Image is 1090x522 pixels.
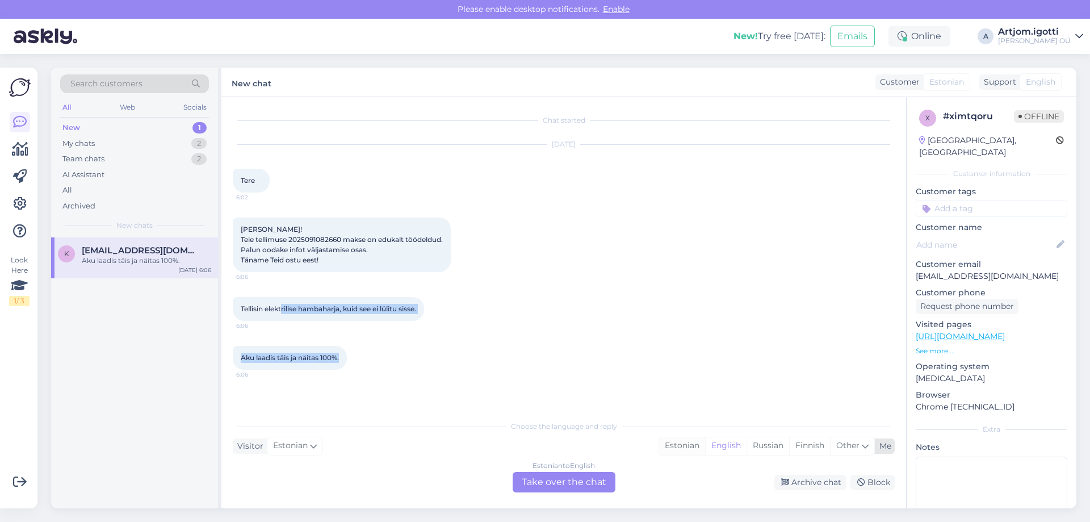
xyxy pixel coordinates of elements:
span: x [925,114,930,122]
a: Artjom.igotti[PERSON_NAME] OÜ [998,27,1083,45]
div: All [60,100,73,115]
p: Notes [916,441,1067,453]
div: Socials [181,100,209,115]
p: Customer tags [916,186,1067,198]
p: [MEDICAL_DATA] [916,373,1067,385]
span: Aku laadis täis ja näitas 100%. [241,353,339,362]
span: Enable [599,4,633,14]
div: Estonian to English [533,461,595,471]
div: [DATE] 6:06 [178,266,211,274]
p: Customer name [916,222,1067,233]
p: Customer email [916,258,1067,270]
p: [EMAIL_ADDRESS][DOMAIN_NAME] [916,270,1067,282]
p: Visited pages [916,319,1067,331]
div: Estonian [659,437,705,454]
div: A [978,28,993,44]
span: Estonian [929,76,964,88]
div: 1 [192,122,207,133]
span: Search customers [70,78,142,90]
div: Customer [875,76,920,88]
span: [PERSON_NAME]! Teie tellimuse 2025091082660 makse on edukalt töödeldud. Palun oodake infot väljas... [241,225,443,264]
p: Operating system [916,361,1067,373]
div: New [62,122,80,133]
div: English [705,437,747,454]
span: k [64,249,69,258]
div: Block [850,475,895,490]
div: [DATE] [233,139,895,149]
div: Request phone number [916,299,1018,314]
div: Web [118,100,137,115]
p: Customer phone [916,287,1067,299]
div: All [62,185,72,196]
button: Emails [830,26,875,47]
p: Browser [916,389,1067,401]
div: Extra [916,424,1067,435]
input: Add a tag [916,200,1067,217]
span: Offline [1014,110,1064,123]
div: Russian [747,437,789,454]
div: Online [888,26,950,47]
span: 6:02 [236,193,279,202]
span: Estonian [273,440,308,452]
b: New! [733,31,758,41]
div: Visitor [233,440,263,452]
div: Finnish [789,437,830,454]
div: Choose the language and reply [233,421,895,432]
span: English [1026,76,1055,88]
span: Tellisin elektrilise hambaharja, kuid see ei lülitu sisse. [241,304,416,313]
p: Chrome [TECHNICAL_ID] [916,401,1067,413]
div: Team chats [62,153,104,165]
div: Me [875,440,891,452]
span: 6:06 [236,273,279,281]
div: Support [979,76,1016,88]
div: Artjom.igotti [998,27,1071,36]
input: Add name [916,239,1054,251]
div: AI Assistant [62,169,104,181]
span: Other [836,440,860,450]
div: 2 [191,138,207,149]
div: Chat started [233,115,895,126]
div: Archive chat [774,475,846,490]
label: New chat [232,74,271,90]
span: Tere [241,176,255,185]
div: Try free [DATE]: [733,30,825,43]
a: [URL][DOMAIN_NAME] [916,331,1005,341]
span: 6:06 [236,370,279,379]
div: My chats [62,138,95,149]
span: kaubiful@gmail.com [82,245,200,256]
div: Aku laadis täis ja näitas 100%. [82,256,211,266]
span: New chats [116,220,153,231]
div: [PERSON_NAME] OÜ [998,36,1071,45]
span: 6:06 [236,321,279,330]
div: 2 [191,153,207,165]
div: Look Here [9,255,30,306]
div: # ximtqoru [943,110,1014,123]
div: Archived [62,201,95,212]
div: Customer information [916,169,1067,179]
img: Askly Logo [9,77,31,98]
div: 1 / 3 [9,296,30,306]
p: See more ... [916,346,1067,356]
div: [GEOGRAPHIC_DATA], [GEOGRAPHIC_DATA] [919,135,1056,158]
div: Take over the chat [513,472,615,492]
